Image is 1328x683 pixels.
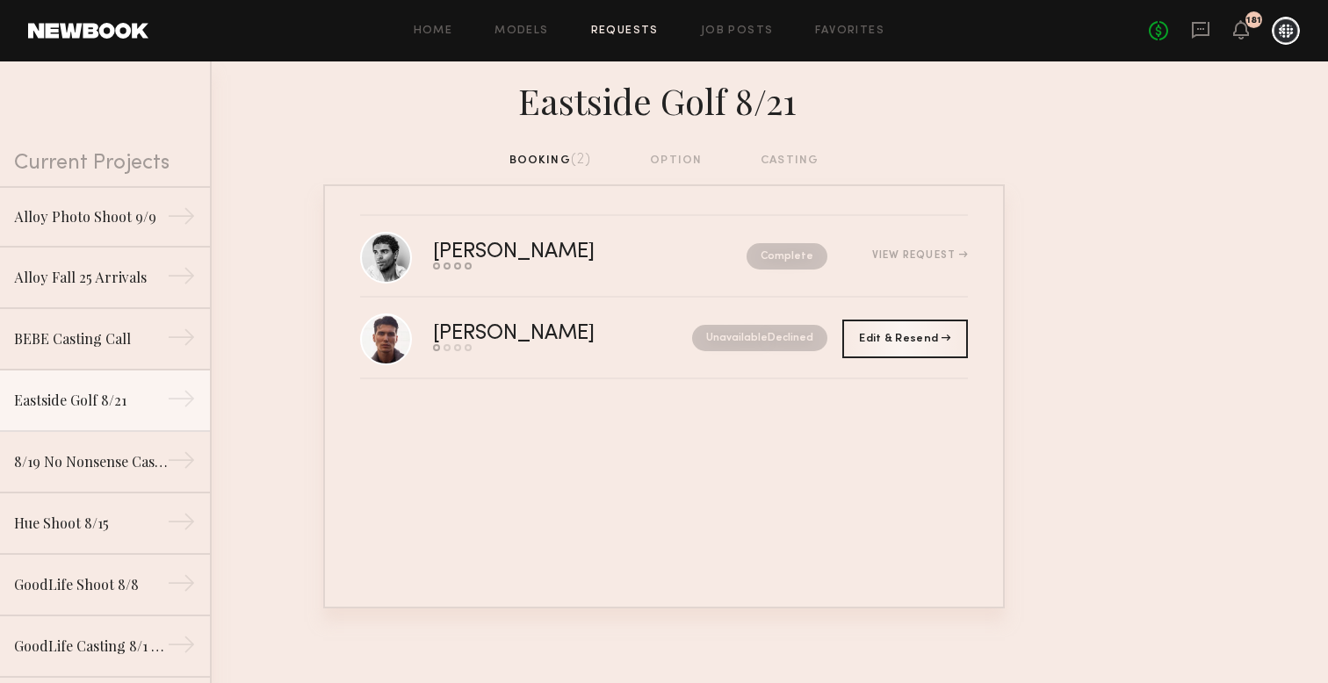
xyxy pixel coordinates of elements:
[14,451,167,472] div: 8/19 No Nonsense Casting Call
[14,513,167,534] div: Hue Shoot 8/15
[167,385,196,420] div: →
[360,216,968,298] a: [PERSON_NAME]CompleteView Request
[494,25,548,37] a: Models
[692,325,827,351] nb-request-status: Unavailable Declined
[323,75,1005,123] div: Eastside Golf 8/21
[167,202,196,237] div: →
[701,25,774,37] a: Job Posts
[167,446,196,481] div: →
[14,390,167,411] div: Eastside Golf 8/21
[815,25,884,37] a: Favorites
[14,328,167,349] div: BEBE Casting Call
[433,242,671,262] div: [PERSON_NAME]
[1246,16,1261,25] div: 181
[14,267,167,288] div: Alloy Fall 25 Arrivals
[167,507,196,543] div: →
[414,25,453,37] a: Home
[167,262,196,297] div: →
[14,636,167,657] div: GoodLife Casting 8/1 or 8/4
[591,25,659,37] a: Requests
[859,334,950,344] span: Edit & Resend
[167,630,196,665] div: →
[872,250,968,261] div: View Request
[747,243,827,270] nb-request-status: Complete
[167,569,196,604] div: →
[360,298,968,379] a: [PERSON_NAME]UnavailableDeclined
[433,324,644,344] div: [PERSON_NAME]
[167,323,196,358] div: →
[14,206,167,227] div: Alloy Photo Shoot 9/9
[14,574,167,595] div: GoodLife Shoot 8/8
